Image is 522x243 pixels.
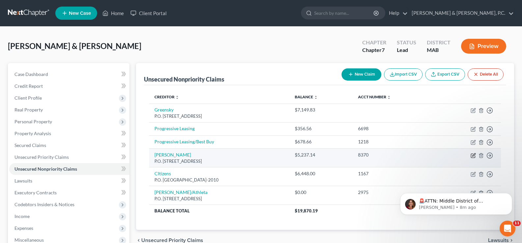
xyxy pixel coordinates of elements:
a: Property Analysis [9,128,129,139]
a: Greensky [154,107,174,112]
a: Secured Claims [9,139,129,151]
div: MAB [427,46,451,54]
span: New Case [69,11,91,16]
i: chevron_right [509,238,514,243]
span: Personal Property [14,119,52,124]
span: Lawsuits [488,238,509,243]
a: Progressive Leasing/Best Buy [154,139,214,144]
a: Home [99,7,127,19]
div: Chapter [362,39,386,46]
span: Real Property [14,107,43,112]
a: Balance unfold_more [295,94,318,99]
div: Unsecured Nonpriority Claims [144,75,224,83]
iframe: Intercom live chat [500,221,515,236]
button: New Claim [342,68,381,81]
span: 7 [382,47,385,53]
span: Property Analysis [14,131,51,136]
a: [PERSON_NAME] & [PERSON_NAME], P.C. [408,7,514,19]
span: Secured Claims [14,142,46,148]
a: [PERSON_NAME]/Athleta [154,189,207,195]
span: Income [14,213,30,219]
div: 1218 [358,138,429,145]
th: Balance Total [149,205,289,217]
div: 2975 [358,189,429,196]
a: Credit Report [9,80,129,92]
a: Lawsuits [9,175,129,187]
span: Executory Contracts [14,190,57,195]
span: $19,870.19 [295,208,318,213]
span: Client Profile [14,95,42,101]
a: Creditor unfold_more [154,94,179,99]
a: [PERSON_NAME] [154,152,191,158]
a: Help [386,7,408,19]
div: $5,237.14 [295,152,347,158]
div: 1167 [358,170,429,177]
div: District [427,39,451,46]
span: Miscellaneous [14,237,44,243]
a: Unsecured Priority Claims [9,151,129,163]
span: Unsecured Priority Claims [141,238,203,243]
div: $7,149.83 [295,107,347,113]
div: Lead [397,46,416,54]
div: $678.66 [295,138,347,145]
div: P.O. [STREET_ADDRESS] [154,158,284,164]
button: chevron_left Unsecured Priority Claims [136,238,203,243]
a: Acct Number unfold_more [358,94,391,99]
input: Search by name... [314,7,374,19]
span: Unsecured Nonpriority Claims [14,166,77,172]
div: P.O. [GEOGRAPHIC_DATA]-2010 [154,177,284,183]
div: $6,448.00 [295,170,347,177]
i: unfold_more [387,95,391,99]
a: Export CSV [425,68,465,81]
a: Unsecured Nonpriority Claims [9,163,129,175]
span: Case Dashboard [14,71,48,77]
i: chevron_left [136,238,141,243]
div: $356.56 [295,125,347,132]
span: Lawsuits [14,178,32,183]
i: unfold_more [175,95,179,99]
div: P.O. [STREET_ADDRESS] [154,196,284,202]
iframe: Intercom notifications message [390,179,522,225]
a: Case Dashboard [9,68,129,80]
a: Progressive Leasing [154,126,195,131]
span: Expenses [14,225,33,231]
span: [PERSON_NAME] & [PERSON_NAME] [8,41,141,51]
a: CItizens [154,171,171,176]
button: Import CSV [384,68,423,81]
div: 6698 [358,125,429,132]
button: Delete All [468,68,504,81]
button: Lawsuits chevron_right [488,238,514,243]
span: Codebtors Insiders & Notices [14,202,74,207]
button: Preview [461,39,506,54]
a: Executory Contracts [9,187,129,199]
i: unfold_more [314,95,318,99]
div: P.O. [STREET_ADDRESS] [154,113,284,119]
div: Chapter [362,46,386,54]
div: $0.00 [295,189,347,196]
a: Client Portal [127,7,170,19]
span: Credit Report [14,83,43,89]
div: Status [397,39,416,46]
span: 11 [513,221,521,226]
span: Unsecured Priority Claims [14,154,69,160]
div: 8370 [358,152,429,158]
